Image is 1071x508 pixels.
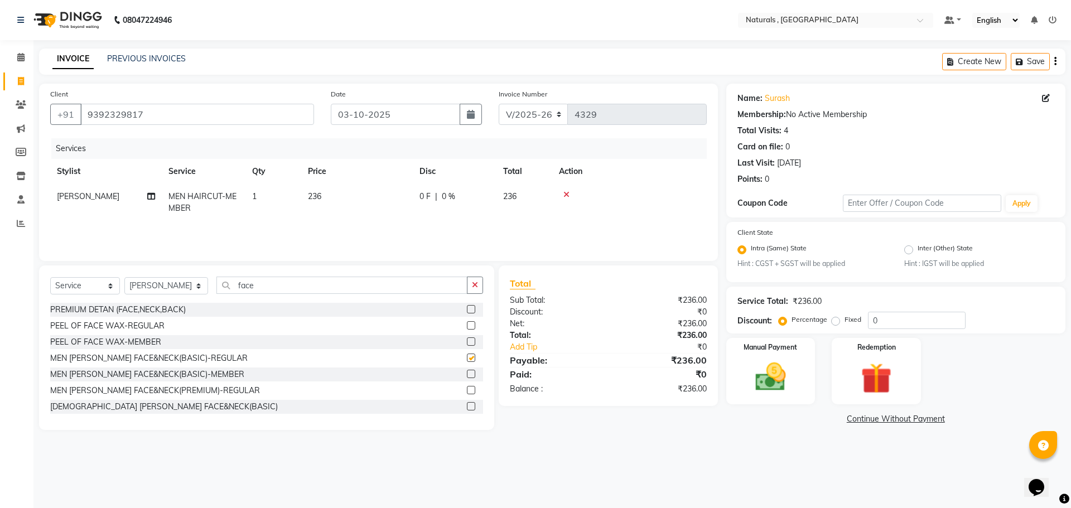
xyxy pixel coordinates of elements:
button: +91 [50,104,81,125]
span: 1 [252,191,257,201]
div: ₹0 [608,367,715,381]
div: ₹236.00 [608,354,715,367]
label: Percentage [792,315,827,325]
div: No Active Membership [737,109,1054,120]
div: [DATE] [777,157,801,169]
th: Action [552,159,707,184]
div: 4 [784,125,788,137]
a: Add Tip [501,341,626,353]
div: Card on file: [737,141,783,153]
span: [PERSON_NAME] [57,191,119,201]
label: Redemption [857,342,896,352]
span: 236 [308,191,321,201]
a: PREVIOUS INVOICES [107,54,186,64]
span: Total [510,278,535,289]
div: Total Visits: [737,125,781,137]
div: Paid: [501,367,608,381]
div: [DEMOGRAPHIC_DATA] [PERSON_NAME] FACE&NECK(BASIC) [50,401,278,413]
span: MEN HAIRCUT-MEMBER [168,191,237,213]
input: Search or Scan [216,277,468,294]
button: Apply [1006,195,1038,212]
small: Hint : CGST + SGST will be applied [737,259,887,269]
div: PEEL OF FACE WAX-MEMBER [50,336,161,348]
th: Total [496,159,552,184]
div: MEN [PERSON_NAME] FACE&NECK(BASIC)-REGULAR [50,352,248,364]
span: 0 % [442,191,455,202]
div: Sub Total: [501,294,608,306]
input: Enter Offer / Coupon Code [843,195,1001,212]
div: ₹236.00 [608,383,715,395]
iframe: chat widget [1024,463,1060,497]
div: Discount: [737,315,772,327]
span: 236 [503,191,517,201]
b: 08047224946 [123,4,172,36]
div: Total: [501,330,608,341]
img: logo [28,4,105,36]
div: Payable: [501,354,608,367]
div: Net: [501,318,608,330]
div: Service Total: [737,296,788,307]
div: Discount: [501,306,608,318]
th: Qty [245,159,301,184]
img: _cash.svg [746,359,796,395]
div: Membership: [737,109,786,120]
a: Continue Without Payment [729,413,1063,425]
th: Stylist [50,159,162,184]
span: | [435,191,437,202]
div: MEN [PERSON_NAME] FACE&NECK(BASIC)-MEMBER [50,369,244,380]
button: Create New [942,53,1006,70]
div: ₹236.00 [608,294,715,306]
label: Fixed [845,315,861,325]
label: Intra (Same) State [751,243,807,257]
div: Coupon Code [737,197,843,209]
span: 0 F [419,191,431,202]
div: ₹0 [608,306,715,318]
input: Search by Name/Mobile/Email/Code [80,104,314,125]
label: Manual Payment [744,342,797,352]
th: Price [301,159,413,184]
div: 0 [785,141,790,153]
div: ₹236.00 [608,318,715,330]
div: PEEL OF FACE WAX-REGULAR [50,320,165,332]
div: 0 [765,173,769,185]
label: Client [50,89,68,99]
small: Hint : IGST will be applied [904,259,1054,269]
div: PREMIUM DETAN (FACE,NECK,BACK) [50,304,186,316]
div: Name: [737,93,763,104]
div: Services [51,138,715,159]
label: Date [331,89,346,99]
div: MEN [PERSON_NAME] FACE&NECK(PREMIUM)-REGULAR [50,385,260,396]
div: Points: [737,173,763,185]
a: INVOICE [52,49,94,69]
th: Service [162,159,245,184]
div: Last Visit: [737,157,775,169]
label: Invoice Number [499,89,547,99]
a: Surash [765,93,790,104]
label: Client State [737,228,773,238]
img: _gift.svg [851,359,901,398]
div: Balance : [501,383,608,395]
div: ₹0 [626,341,715,353]
div: ₹236.00 [608,330,715,341]
label: Inter (Other) State [918,243,973,257]
button: Save [1011,53,1050,70]
div: ₹236.00 [793,296,822,307]
th: Disc [413,159,496,184]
